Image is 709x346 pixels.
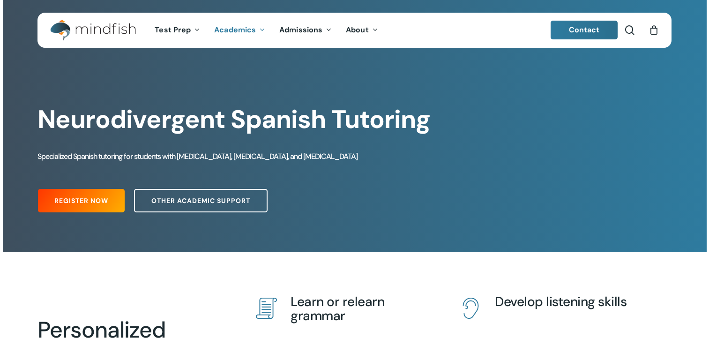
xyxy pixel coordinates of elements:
[346,25,369,35] span: About
[495,295,641,309] h4: Develop listening skills
[37,151,358,161] span: Specialized Spanish tutoring for students with [MEDICAL_DATA], [MEDICAL_DATA], and [MEDICAL_DATA]
[291,295,437,323] h4: Learn or relearn grammar
[649,25,659,35] a: Cart
[148,26,207,34] a: Test Prep
[647,284,696,333] iframe: Chatbot
[272,26,339,34] a: Admissions
[569,25,600,35] span: Contact
[151,196,250,205] span: Other Academic Support
[38,189,125,212] a: Register Now
[54,196,108,205] span: Register Now
[339,26,385,34] a: About
[148,13,385,48] nav: Main Menu
[279,25,322,35] span: Admissions
[207,26,272,34] a: Academics
[551,21,618,39] a: Contact
[214,25,256,35] span: Academics
[37,105,671,135] h1: Neurodivergent Spanish Tutoring
[134,189,268,212] a: Other Academic Support
[155,25,191,35] span: Test Prep
[37,13,672,48] header: Main Menu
